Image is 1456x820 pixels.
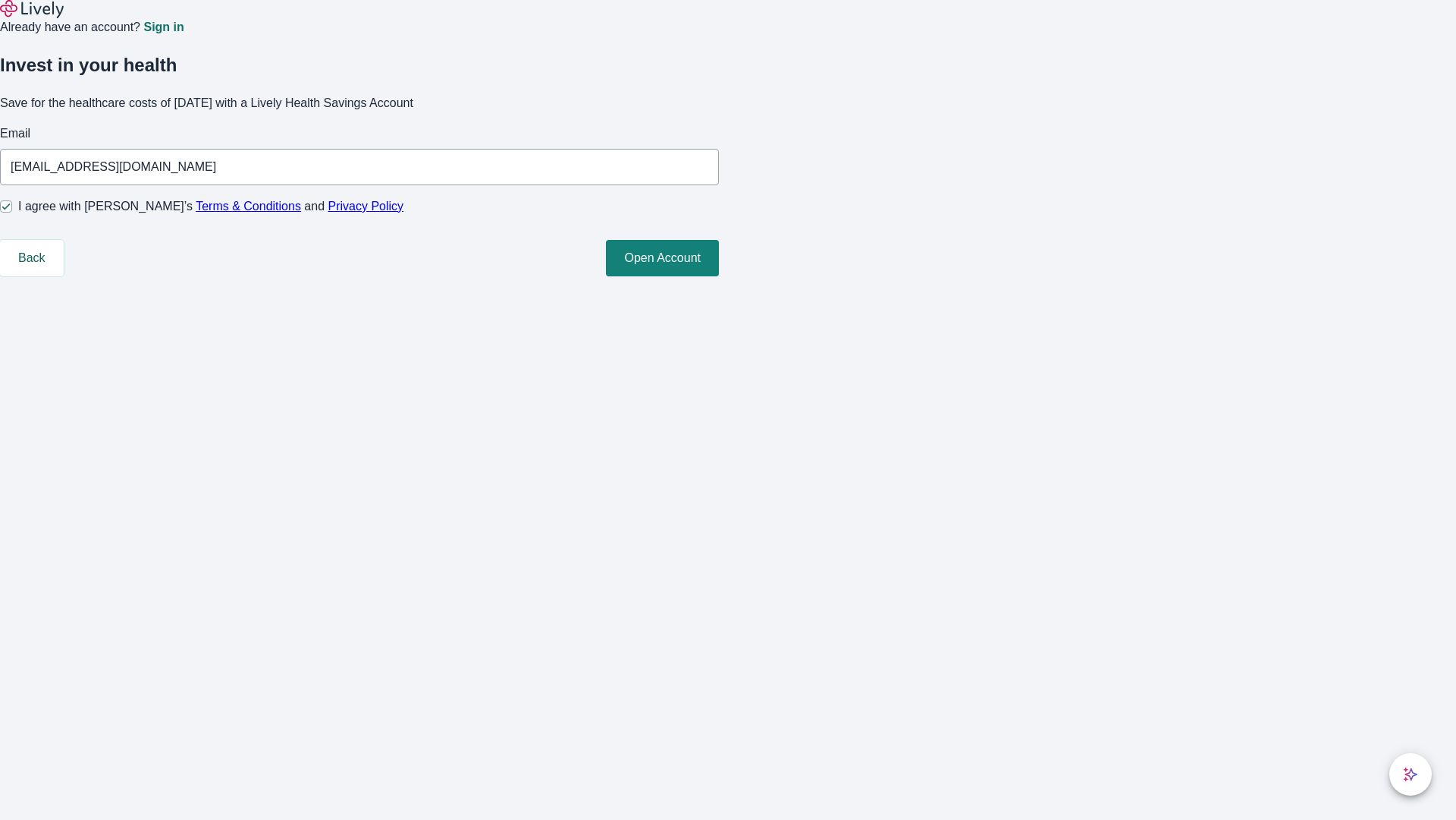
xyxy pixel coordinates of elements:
svg: Lively AI Assistant [1403,767,1418,782]
a: Sign in [143,21,184,33]
span: I agree with [PERSON_NAME]’s and [18,197,403,216]
button: chat [1389,753,1432,796]
button: Open Account [606,240,719,276]
a: Privacy Policy [328,200,404,213]
a: Terms & Conditions [196,200,301,213]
